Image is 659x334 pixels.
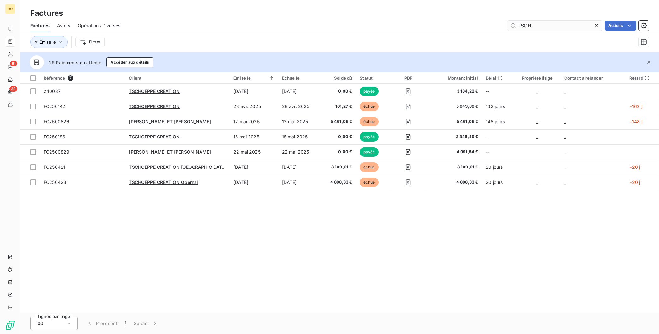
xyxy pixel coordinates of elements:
span: +20 j [629,164,640,170]
td: 12 mai 2025 [278,114,321,129]
span: _ [564,134,566,139]
span: 0,00 € [324,134,352,140]
td: 148 jours [482,114,514,129]
span: payée [360,147,379,157]
div: DO [5,4,15,14]
h3: Factures [30,8,63,19]
span: _ [536,179,538,185]
td: -- [482,84,514,99]
span: _ [564,88,566,94]
span: échue [360,117,379,126]
span: _ [536,88,538,94]
td: 20 jours [482,175,514,190]
img: Logo LeanPay [5,320,15,330]
span: 0,00 € [324,88,352,94]
td: 15 mai 2025 [278,129,321,144]
span: _ [536,104,538,109]
span: Opérations Diverses [78,22,120,29]
td: 22 mai 2025 [278,144,321,160]
span: FC250186 [44,134,65,139]
span: _ [564,119,566,124]
span: [PERSON_NAME] ET [PERSON_NAME] [129,149,211,155]
span: Factures [30,22,50,29]
span: FC250421 [44,164,65,170]
td: [DATE] [230,160,278,175]
button: Accéder aux détails [106,57,153,67]
span: FC2500826 [44,119,69,124]
button: Émise le [30,36,68,48]
td: [DATE] [278,175,321,190]
span: TSCHOEPPE CREATION Obernai [129,179,198,185]
td: 15 mai 2025 [230,129,278,144]
span: 4 898,33 € [431,179,478,185]
span: 3 184,22 € [431,88,478,94]
span: 161,27 € [324,103,352,110]
span: 8 100,61 € [324,164,352,170]
span: 29 Paiements en attente [49,59,101,66]
span: 61 [10,61,17,66]
span: 5 461,06 € [431,118,478,125]
span: [PERSON_NAME] ET [PERSON_NAME] [129,119,211,124]
td: -- [482,129,514,144]
span: FC2500829 [44,149,69,155]
td: [DATE] [230,175,278,190]
iframe: Intercom live chat [638,313,653,328]
div: PDF [394,76,423,81]
span: 4 991,54 € [431,149,478,155]
span: TSCHOEPPE CREATION [129,88,180,94]
div: Solde dû [324,76,352,81]
div: Montant initial [431,76,478,81]
span: +20 j [629,179,640,185]
span: 240087 [44,88,61,94]
span: Émise le [39,39,56,45]
span: _ [564,164,566,170]
div: Délai [486,76,510,81]
div: Retard [629,76,655,81]
td: 28 avr. 2025 [278,99,321,114]
span: +162 j [629,104,642,109]
span: +148 j [629,119,642,124]
span: _ [564,179,566,185]
span: échue [360,162,379,172]
span: 4 898,33 € [324,179,352,185]
span: FC250142 [44,104,65,109]
div: Client [129,76,226,81]
td: 162 jours [482,99,514,114]
span: 0,00 € [324,149,352,155]
span: 1 [125,320,126,326]
td: 22 mai 2025 [230,144,278,160]
span: _ [536,164,538,170]
span: 7 [68,75,73,81]
span: Avoirs [57,22,70,29]
span: échue [360,102,379,111]
div: Contact à relancer [564,76,622,81]
td: [DATE] [230,84,278,99]
td: 20 jours [482,160,514,175]
button: Précédent [83,317,121,330]
span: 5 943,89 € [431,103,478,110]
td: [DATE] [278,84,321,99]
input: Rechercher [507,21,602,31]
div: Échue le [282,76,317,81]
td: 28 avr. 2025 [230,99,278,114]
span: 100 [36,320,43,326]
span: payée [360,87,379,96]
button: Actions [605,21,636,31]
span: TSCHOEPPE CREATION [129,134,180,139]
span: échue [360,178,379,187]
span: TSCHOEPPE CREATION [GEOGRAPHIC_DATA] [129,164,226,170]
span: 29 [9,86,17,92]
span: _ [536,119,538,124]
div: Statut [360,76,386,81]
span: 3 345,49 € [431,134,478,140]
span: Référence [44,76,65,81]
td: 12 mai 2025 [230,114,278,129]
td: -- [482,144,514,160]
span: _ [564,149,566,155]
span: _ [564,104,566,109]
div: Émise le [233,76,274,81]
span: 8 100,61 € [431,164,478,170]
span: payée [360,132,379,142]
button: Filtrer [75,37,105,47]
button: 1 [121,317,130,330]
